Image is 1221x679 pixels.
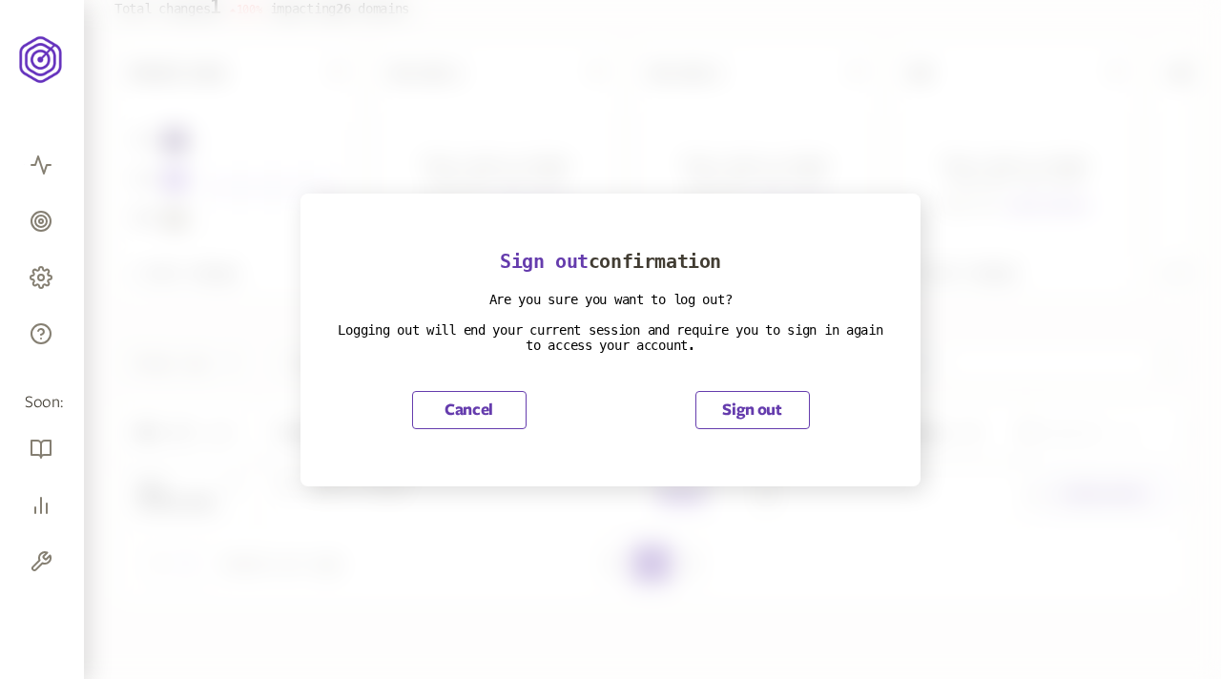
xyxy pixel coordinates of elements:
[25,392,59,414] span: Soon:
[695,391,810,429] button: Sign out
[331,251,890,273] h3: confirmation
[331,292,890,353] p: Are you sure you want to log out? Logging out will end your current session and require you to si...
[412,391,527,429] button: Cancel
[500,250,589,273] span: Sign out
